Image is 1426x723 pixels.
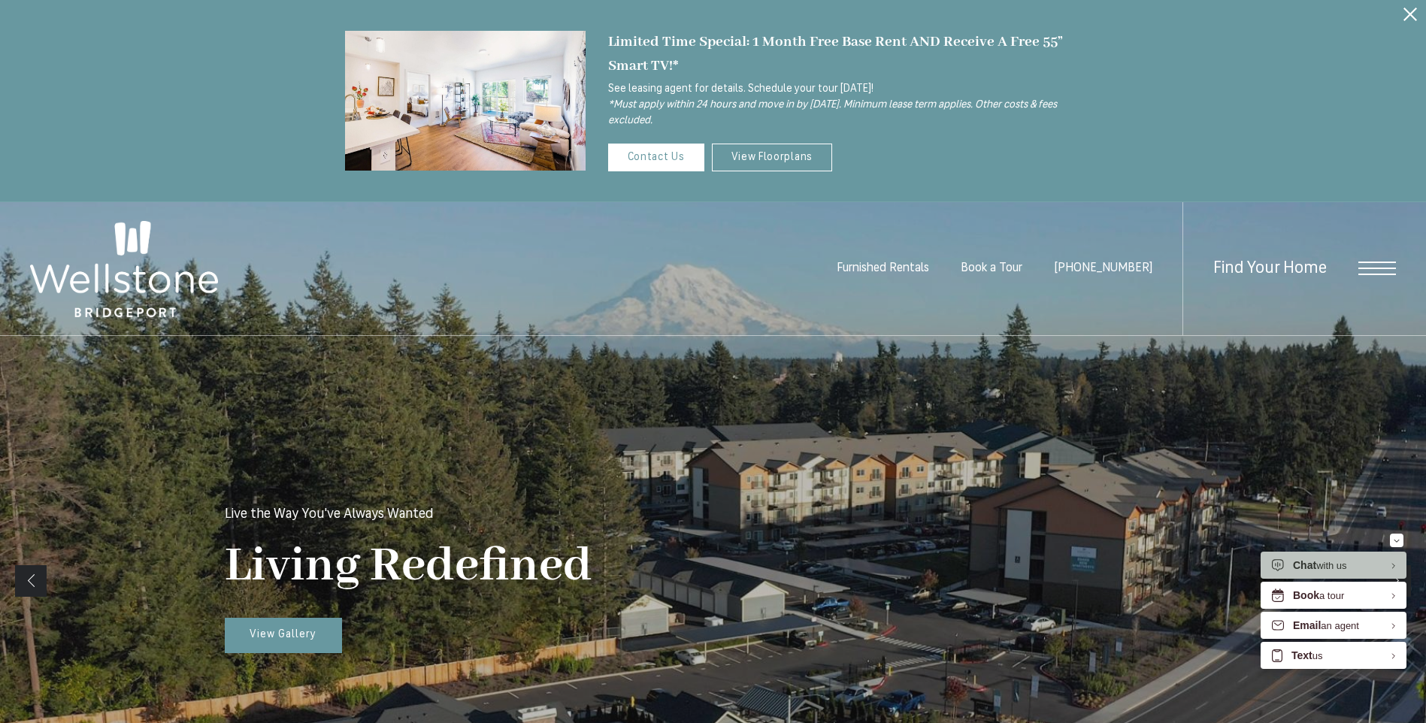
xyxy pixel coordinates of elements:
[608,81,1082,129] p: See leasing agent for details. Schedule your tour [DATE]!
[608,99,1057,126] i: *Must apply within 24 hours and move in by [DATE]. Minimum lease term applies. Other costs & fees...
[30,221,218,317] img: Wellstone
[345,31,586,171] img: Settle into comfort at Wellstone
[1054,262,1152,274] a: Call us at (253) 400-3144
[961,262,1022,274] a: Book a Tour
[250,629,316,640] span: View Gallery
[225,537,592,596] p: Living Redefined
[225,508,434,522] p: Live the Way You've Always Wanted
[225,618,342,654] a: View Gallery
[1213,260,1327,277] a: Find Your Home
[1054,262,1152,274] span: [PHONE_NUMBER]
[608,30,1082,77] div: Limited Time Special: 1 Month Free Base Rent AND Receive A Free 55” Smart TV!*
[15,565,47,597] a: Previous
[712,144,833,171] a: View Floorplans
[837,262,929,274] a: Furnished Rentals
[608,144,704,171] a: Contact Us
[1358,262,1396,275] button: Open Menu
